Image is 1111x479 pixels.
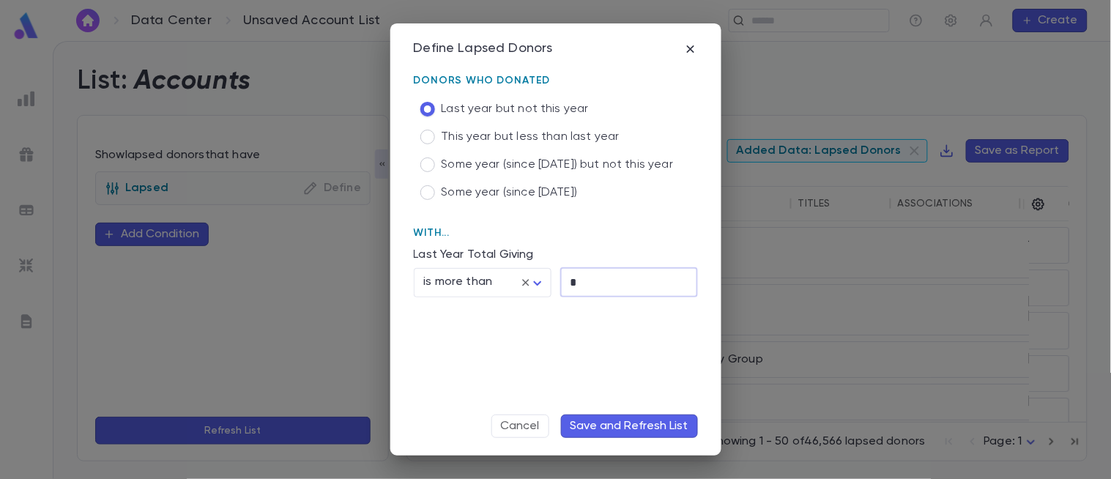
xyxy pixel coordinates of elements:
span: Last year but not this year [442,102,589,116]
p: Last Year Total Giving [414,248,698,262]
button: Cancel [491,415,549,438]
p: With... [414,227,698,239]
span: Some year (since [DATE]) [442,185,578,200]
span: Some year (since [DATE]) but not this year [442,157,674,172]
span: This year but less than last year [442,130,620,144]
div: is more than [414,268,551,297]
p: Donors Who Donated [414,75,698,86]
div: Define Lapsed Donors [414,41,553,57]
span: is more than [424,276,493,288]
button: Save and Refresh List [561,415,698,438]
